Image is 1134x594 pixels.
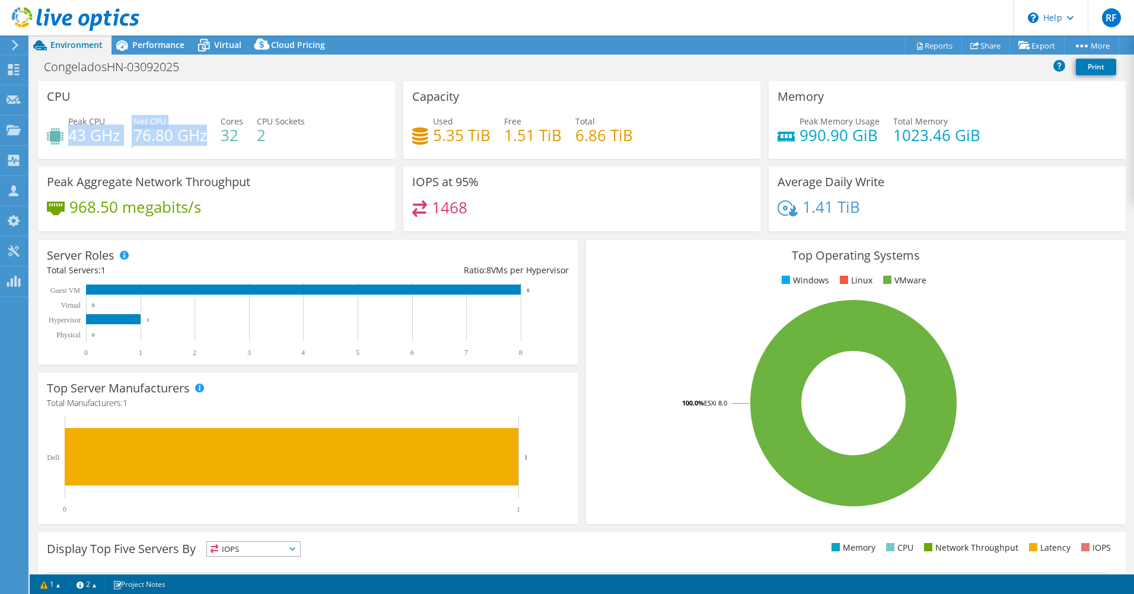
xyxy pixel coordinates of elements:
[207,542,300,556] span: IOPS
[486,264,491,276] span: 8
[271,39,325,50] span: Cloud Pricing
[905,36,962,55] a: Reports
[92,332,95,338] text: 0
[524,454,528,461] text: 1
[101,264,106,276] span: 1
[39,60,198,74] h1: CongeladosHN-03092025
[139,349,142,357] text: 1
[893,116,948,127] span: Total Memory
[779,274,829,287] li: Windows
[829,541,875,554] li: Memory
[883,541,913,554] li: CPU
[412,175,479,189] h3: IOPS at 95%
[146,317,149,323] text: 1
[50,39,103,50] span: Environment
[68,577,105,592] a: 2
[68,116,105,127] span: Peak CPU
[432,201,467,214] h4: 1468
[84,349,88,357] text: 0
[575,116,595,127] span: Total
[504,129,562,142] h4: 1.51 TiB
[61,301,81,309] text: Virtual
[704,398,727,407] tspan: ESXi 8.0
[301,349,305,357] text: 4
[133,116,166,127] span: Net CPU
[193,349,196,357] text: 2
[921,541,1018,554] li: Network Throughput
[519,349,523,357] text: 8
[47,175,250,189] h3: Peak Aggregate Network Throughput
[257,116,305,127] span: CPU Sockets
[221,116,243,127] span: Cores
[69,200,201,213] h4: 968.50 megabits/s
[132,39,184,50] span: Performance
[893,129,980,142] h4: 1023.46 GiB
[1028,12,1039,23] svg: \n
[527,288,530,293] text: 8
[1078,541,1111,554] li: IOPS
[433,116,453,127] span: Used
[464,349,468,357] text: 7
[49,316,81,324] text: Hypervisor
[595,249,1117,262] h3: Top Operating Systems
[221,129,243,142] h4: 32
[381,574,396,581] text: 100%
[304,574,319,581] text: 100%
[92,302,95,308] text: 0
[47,90,71,103] h3: CPU
[308,264,569,277] div: Ratio: VMs per Hypervisor
[214,39,241,50] span: Virtual
[50,286,80,295] text: Guest VM
[1064,36,1119,55] a: More
[104,577,174,592] a: Project Notes
[1009,36,1065,55] a: Export
[799,129,880,142] h4: 990.90 GiB
[63,505,66,513] text: 0
[412,90,459,103] h3: Capacity
[778,90,824,103] h3: Memory
[68,129,120,142] h4: 43 GHz
[247,349,251,357] text: 3
[802,200,860,213] h4: 1.41 TiB
[682,398,704,407] tspan: 100.0%
[356,349,359,357] text: 5
[575,129,633,142] h4: 6.86 TiB
[1102,8,1121,27] span: RF
[47,264,308,277] div: Total Servers:
[778,175,884,189] h3: Average Daily Write
[32,577,69,592] a: 1
[56,331,81,339] text: Physical
[517,505,520,513] text: 1
[47,454,59,462] text: Dell
[47,397,569,410] h4: Total Manufacturers:
[504,116,521,127] span: Free
[799,116,880,127] span: Peak Memory Usage
[1076,59,1116,75] a: Print
[410,349,414,357] text: 6
[133,129,207,142] h4: 76.80 GHz
[961,36,1010,55] a: Share
[433,129,490,142] h4: 5.35 TiB
[47,249,114,262] h3: Server Roles
[1026,541,1071,554] li: Latency
[123,397,128,408] span: 1
[880,274,926,287] li: VMware
[458,574,473,581] text: 100%
[257,129,305,142] h4: 2
[47,382,190,395] h3: Top Server Manufacturers
[837,274,872,287] li: Linux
